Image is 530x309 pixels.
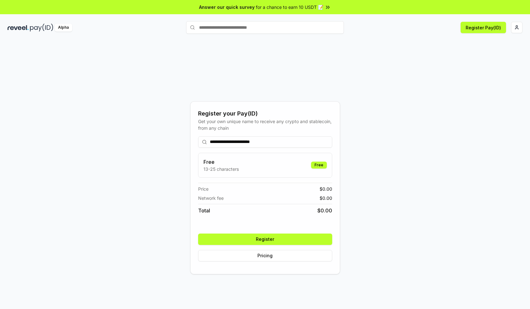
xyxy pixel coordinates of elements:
span: $ 0.00 [320,186,332,192]
div: Get your own unique name to receive any crypto and stablecoin, from any chain [198,118,332,131]
div: Register your Pay(ID) [198,109,332,118]
div: Free [311,162,327,169]
span: Answer our quick survey [199,4,255,10]
span: for a chance to earn 10 USDT 📝 [256,4,323,10]
p: 13-25 characters [203,166,239,172]
span: Price [198,186,209,192]
img: reveel_dark [8,24,29,32]
span: Total [198,207,210,214]
img: pay_id [30,24,53,32]
div: Alpha [55,24,72,32]
span: $ 0.00 [320,195,332,201]
span: Network fee [198,195,224,201]
button: Pricing [198,250,332,261]
h3: Free [203,158,239,166]
span: $ 0.00 [317,207,332,214]
button: Register [198,234,332,245]
button: Register Pay(ID) [461,22,506,33]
